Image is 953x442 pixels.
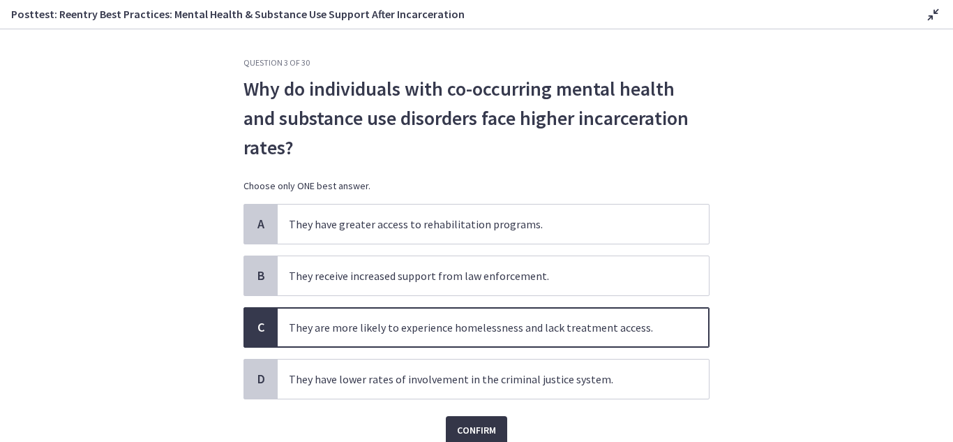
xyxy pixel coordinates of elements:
[278,205,709,244] span: They have greater access to rehabilitation programs.
[253,319,269,336] span: C
[253,216,269,233] span: A
[278,308,709,347] span: They are more likely to experience homelessness and lack treatment access.
[457,422,496,439] span: Confirm
[278,360,709,399] span: They have lower rates of involvement in the criminal justice system.
[243,74,710,162] span: Why do individuals with co-occurring mental health and substance use disorders face higher incarc...
[243,57,710,68] h3: Question 3 of 30
[243,179,710,193] p: Choose only ONE best answer.
[11,6,903,22] h3: Posttest: Reentry Best Practices: Mental Health & Substance Use Support After Incarceration
[278,256,709,295] span: They receive increased support from law enforcement.
[253,371,269,388] span: D
[253,267,269,284] span: B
